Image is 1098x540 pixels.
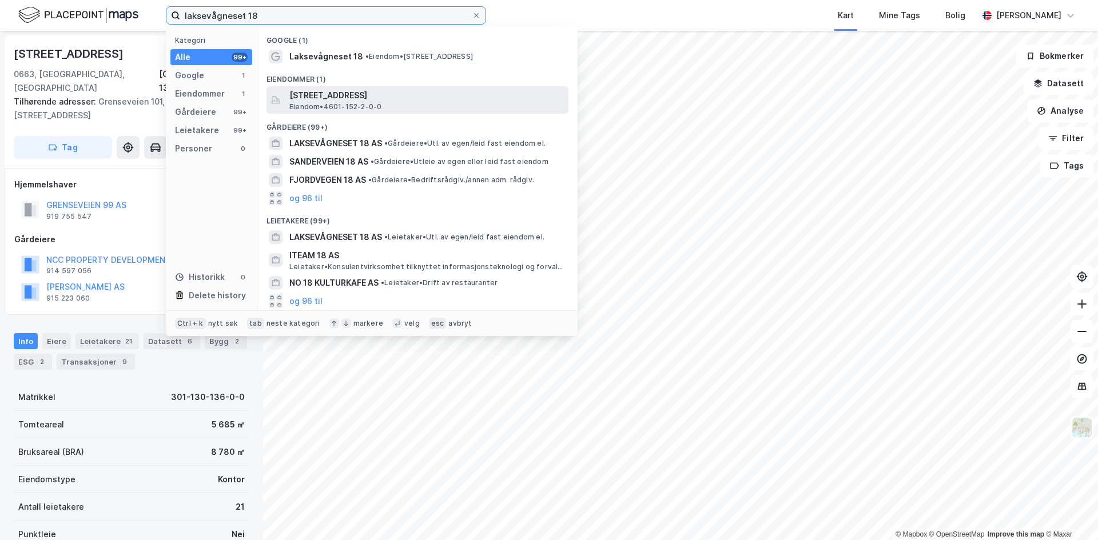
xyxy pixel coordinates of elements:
[384,139,388,147] span: •
[175,318,206,329] div: Ctrl + k
[988,530,1044,538] a: Improve this map
[257,66,578,86] div: Eiendommer (1)
[189,289,246,302] div: Delete history
[18,5,138,25] img: logo.f888ab2527a4732fd821a326f86c7f29.svg
[838,9,854,22] div: Kart
[236,500,245,514] div: 21
[36,356,47,367] div: 2
[18,418,64,431] div: Tomteareal
[175,123,219,137] div: Leietakere
[171,390,245,404] div: 301-130-136-0-0
[14,95,240,122] div: Grenseveien 101, [STREET_ADDRESS]
[384,233,544,242] span: Leietaker • Utl. av egen/leid fast eiendom el.
[18,445,84,459] div: Bruksareal (BRA)
[289,249,564,262] span: ITEAM 18 AS
[371,157,548,166] span: Gårdeiere • Utleie av egen eller leid fast eiendom
[1039,127,1093,150] button: Filter
[18,473,75,486] div: Eiendomstype
[14,136,112,159] button: Tag
[257,114,578,134] div: Gårdeiere (99+)
[365,52,473,61] span: Eiendom • [STREET_ADDRESS]
[46,212,91,221] div: 919 755 547
[238,89,248,98] div: 1
[238,273,248,282] div: 0
[1071,417,1093,438] img: Z
[175,142,212,155] div: Personer
[42,333,71,349] div: Eiere
[289,50,363,63] span: Laksevågneset 18
[218,473,245,486] div: Kontor
[14,67,159,95] div: 0663, [GEOGRAPHIC_DATA], [GEOGRAPHIC_DATA]
[175,87,225,101] div: Eiendommer
[289,137,382,150] span: LAKSEVÅGNESET 18 AS
[289,262,566,271] span: Leietaker • Konsulentvirksomhet tilknyttet informasjonsteknologi og forvaltning og drift av IT-sy...
[175,50,190,64] div: Alle
[123,335,134,347] div: 21
[1027,99,1093,122] button: Analyse
[289,155,368,169] span: SANDERVEIEN 18 AS
[289,230,382,244] span: LAKSEVÅGNESET 18 AS
[371,157,374,166] span: •
[175,270,225,284] div: Historikk
[159,67,249,95] div: [GEOGRAPHIC_DATA], 130/136
[257,207,578,228] div: Leietakere (99+)
[175,69,204,82] div: Google
[231,335,242,347] div: 2
[1041,485,1098,540] iframe: Chat Widget
[211,445,245,459] div: 8 780 ㎡
[266,319,320,328] div: neste kategori
[46,266,91,275] div: 914 597 056
[289,89,564,102] span: [STREET_ADDRESS]
[289,294,323,308] button: og 96 til
[232,107,248,117] div: 99+
[1016,45,1093,67] button: Bokmerker
[205,333,247,349] div: Bygg
[232,53,248,62] div: 99+
[184,335,196,347] div: 6
[289,173,366,187] span: FJORDVEGEN 18 AS
[14,233,249,246] div: Gårdeiere
[208,319,238,328] div: nytt søk
[238,71,248,80] div: 1
[368,175,372,184] span: •
[57,354,135,370] div: Transaksjoner
[232,126,248,135] div: 99+
[14,178,249,191] div: Hjemmelshaver
[879,9,920,22] div: Mine Tags
[384,139,546,148] span: Gårdeiere • Utl. av egen/leid fast eiendom el.
[289,191,323,205] button: og 96 til
[381,278,498,287] span: Leietaker • Drift av restauranter
[14,354,52,370] div: ESG
[14,333,38,349] div: Info
[14,97,98,106] span: Tilhørende adresser:
[175,36,252,45] div: Kategori
[381,278,384,287] span: •
[429,318,447,329] div: esc
[1024,72,1093,95] button: Datasett
[257,27,578,47] div: Google (1)
[1040,154,1093,177] button: Tags
[144,333,200,349] div: Datasett
[929,530,985,538] a: OpenStreetMap
[18,500,84,514] div: Antall leietakere
[368,175,534,185] span: Gårdeiere • Bedriftsrådgiv./annen adm. rådgiv.
[996,9,1061,22] div: [PERSON_NAME]
[18,390,55,404] div: Matrikkel
[46,294,90,303] div: 915 223 060
[289,102,381,111] span: Eiendom • 4601-152-2-0-0
[384,233,388,241] span: •
[404,319,420,328] div: velg
[180,7,472,24] input: Søk på adresse, matrikkel, gårdeiere, leietakere eller personer
[247,318,264,329] div: tab
[448,319,472,328] div: avbryt
[119,356,130,367] div: 9
[289,276,379,290] span: NO 18 KULTURKAFE AS
[365,52,369,61] span: •
[238,144,248,153] div: 0
[353,319,383,328] div: markere
[75,333,139,349] div: Leietakere
[14,45,126,63] div: [STREET_ADDRESS]
[896,530,927,538] a: Mapbox
[212,418,245,431] div: 5 685 ㎡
